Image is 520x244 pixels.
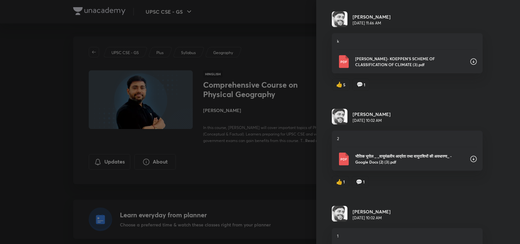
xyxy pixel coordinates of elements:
[353,118,391,123] p: [DATE] 10:02 AM
[355,153,464,165] p: भौतिक भूगोल _ _वायुमंडलीय आर्द्रता तथा वायुराशियों की अवधारणा_ - Google Docs (2) (3).pdf
[332,11,347,27] img: Avatar
[337,233,477,239] p: 1
[364,82,365,88] span: 1
[337,136,477,142] p: 2
[343,82,345,88] span: 5
[332,109,347,124] img: Avatar
[353,111,391,118] h6: [PERSON_NAME]
[337,55,350,68] img: Pdf
[353,20,391,26] p: [DATE] 11:46 AM
[353,208,391,215] h6: [PERSON_NAME]
[336,179,343,185] span: like
[332,206,347,222] img: Avatar
[353,215,391,221] p: [DATE] 10:02 AM
[363,179,365,185] span: 1
[353,13,391,20] h6: [PERSON_NAME]
[336,81,343,87] span: like
[343,179,345,185] span: 1
[355,56,464,67] p: [PERSON_NAME]- KOEPPEN’S SCHEME OF CLASSIFICATION OF CLIMATE (3).pdf
[357,81,363,87] span: comment
[337,152,350,165] img: Pdf
[337,38,477,44] p: k
[356,179,362,185] span: comment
